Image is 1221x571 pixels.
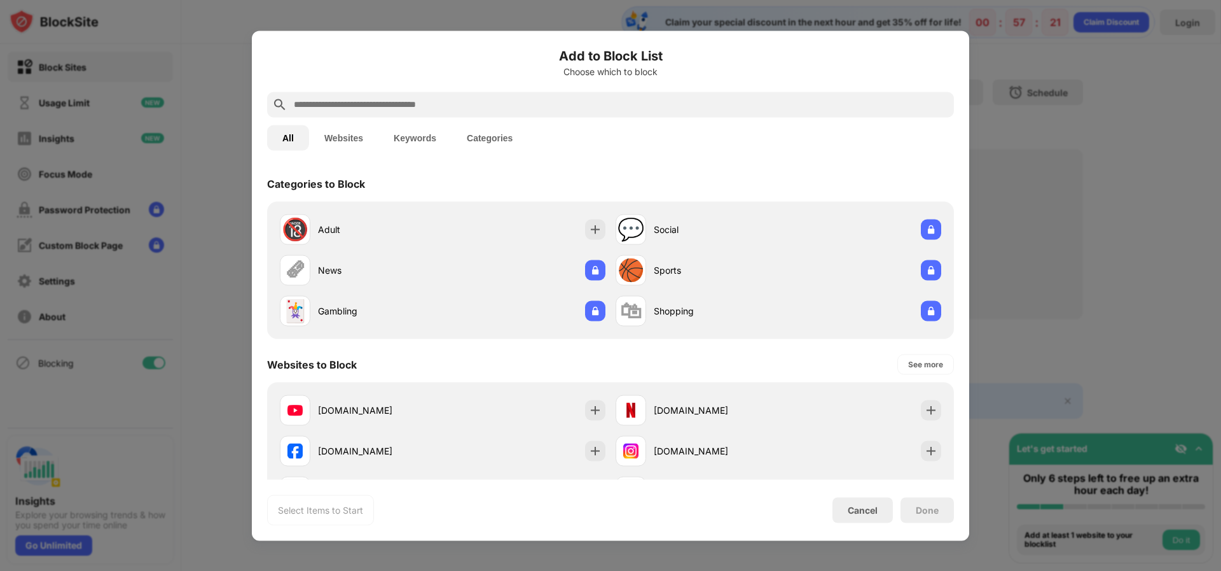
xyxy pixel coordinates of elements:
button: All [267,125,309,150]
div: 🃏 [282,298,308,324]
div: 🔞 [282,216,308,243]
div: Cancel [848,505,878,516]
div: 💬 [617,216,644,243]
img: favicons [623,402,638,418]
div: Shopping [654,304,778,318]
img: favicons [287,402,303,418]
img: favicons [287,443,303,458]
h6: Add to Block List [267,46,954,65]
div: News [318,264,443,277]
div: Sports [654,264,778,277]
div: Choose which to block [267,66,954,76]
div: [DOMAIN_NAME] [318,444,443,458]
div: [DOMAIN_NAME] [318,404,443,417]
img: favicons [623,443,638,458]
img: search.svg [272,97,287,112]
div: Adult [318,223,443,236]
div: See more [908,358,943,370]
div: 🗞 [284,257,306,283]
div: Done [916,505,939,515]
button: Keywords [378,125,452,150]
div: [DOMAIN_NAME] [654,444,778,458]
button: Websites [309,125,378,150]
div: 🏀 [617,257,644,283]
div: Categories to Block [267,177,365,190]
button: Categories [452,125,528,150]
div: Websites to Block [267,358,357,370]
div: Gambling [318,304,443,318]
div: Select Items to Start [278,504,363,516]
div: [DOMAIN_NAME] [654,404,778,417]
div: Social [654,223,778,236]
div: 🛍 [620,298,642,324]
